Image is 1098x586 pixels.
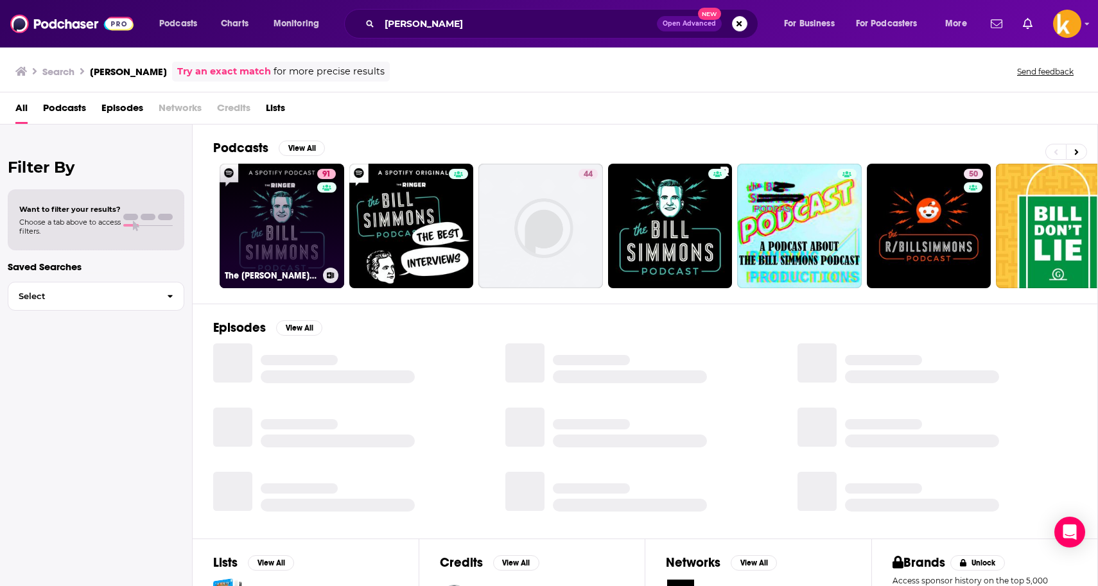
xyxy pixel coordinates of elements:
a: 91The [PERSON_NAME] Podcast [220,164,344,288]
span: More [945,15,967,33]
a: Show notifications dropdown [986,13,1007,35]
h2: Networks [666,555,720,571]
button: View All [248,555,294,571]
h2: Episodes [213,320,266,336]
span: 44 [584,168,593,181]
h2: Brands [893,555,946,571]
h2: Credits [440,555,483,571]
button: View All [493,555,539,571]
a: 44 [579,169,598,179]
a: Episodes [101,98,143,124]
button: Select [8,282,184,311]
span: Logged in as sshawan [1053,10,1081,38]
img: User Profile [1053,10,1081,38]
button: Open AdvancedNew [657,16,722,31]
span: 50 [969,168,978,181]
span: Podcasts [159,15,197,33]
span: Credits [217,98,250,124]
span: For Podcasters [856,15,918,33]
h2: Podcasts [213,140,268,156]
a: PodcastsView All [213,140,325,156]
button: open menu [775,13,851,34]
img: Podchaser - Follow, Share and Rate Podcasts [10,12,134,36]
a: 91 [317,169,336,179]
button: open menu [936,13,983,34]
button: open menu [150,13,214,34]
input: Search podcasts, credits, & more... [379,13,657,34]
span: Charts [221,15,248,33]
span: Select [8,292,157,300]
h3: The [PERSON_NAME] Podcast [225,270,318,281]
h2: Filter By [8,158,184,177]
a: NetworksView All [666,555,777,571]
a: Try an exact match [177,64,271,79]
a: CreditsView All [440,555,539,571]
a: 50 [964,169,983,179]
button: Unlock [950,555,1005,571]
a: EpisodesView All [213,320,322,336]
button: View All [279,141,325,156]
span: New [698,8,721,20]
a: Podcasts [43,98,86,124]
div: Search podcasts, credits, & more... [356,9,771,39]
a: 50 [867,164,991,288]
span: for more precise results [274,64,385,79]
span: Choose a tab above to access filters. [19,218,121,236]
a: Show notifications dropdown [1018,13,1038,35]
a: 44 [478,164,603,288]
button: View All [276,320,322,336]
span: For Business [784,15,835,33]
button: open menu [848,13,936,34]
a: Lists [266,98,285,124]
a: ListsView All [213,555,294,571]
button: View All [731,555,777,571]
h3: Search [42,65,74,78]
button: Send feedback [1013,66,1077,77]
a: Charts [213,13,256,34]
button: open menu [265,13,336,34]
div: Open Intercom Messenger [1054,517,1085,547]
p: Saved Searches [8,261,184,273]
a: All [15,98,28,124]
h3: [PERSON_NAME] [90,65,167,78]
span: Open Advanced [663,21,716,27]
span: Networks [159,98,202,124]
h2: Lists [213,555,238,571]
span: Monitoring [274,15,319,33]
span: 91 [322,168,331,181]
button: Show profile menu [1053,10,1081,38]
span: Want to filter your results? [19,205,121,214]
